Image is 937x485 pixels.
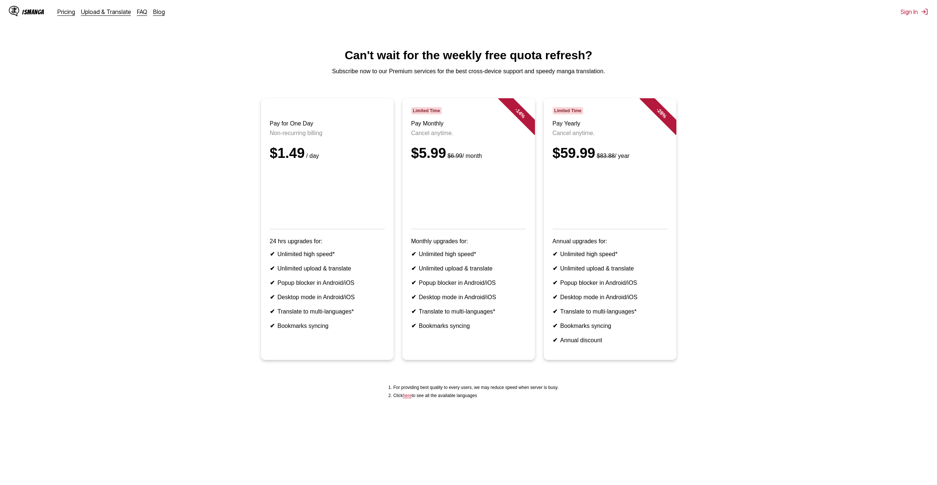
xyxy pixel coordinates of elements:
span: Limited Time [553,107,583,114]
img: IsManga Logo [9,6,19,16]
li: Popup blocker in Android/iOS [553,279,667,286]
li: For providing best quality to every users, we may reduce speed when server is busy. [393,385,559,390]
a: Pricing [57,8,75,15]
li: Translate to multi-languages* [553,308,667,315]
li: Desktop mode in Android/iOS [411,294,526,301]
li: Desktop mode in Android/iOS [553,294,667,301]
a: Blog [153,8,165,15]
h3: Pay for One Day [270,120,385,127]
p: Cancel anytime. [553,130,667,137]
li: Click to see all the available languages [393,393,559,398]
b: ✔ [270,323,275,329]
b: ✔ [553,280,557,286]
div: - 28 % [639,91,683,135]
a: Available languages [403,393,412,398]
li: Unlimited upload & translate [553,265,667,272]
li: Bookmarks syncing [270,322,385,329]
li: Bookmarks syncing [553,322,667,329]
img: Sign out [921,8,928,15]
h3: Pay Yearly [553,120,667,127]
p: Annual upgrades for: [553,238,667,245]
div: $5.99 [411,145,526,161]
s: $6.99 [448,153,462,159]
p: Monthly upgrades for: [411,238,526,245]
div: $59.99 [553,145,667,161]
div: - 14 % [498,91,542,135]
b: ✔ [270,280,275,286]
div: $1.49 [270,145,385,161]
b: ✔ [270,265,275,272]
h3: Pay Monthly [411,120,526,127]
b: ✔ [411,265,416,272]
b: ✔ [411,323,416,329]
li: Popup blocker in Android/iOS [270,279,385,286]
li: Annual discount [553,337,667,344]
b: ✔ [270,308,275,315]
h1: Can't wait for the weekly free quota refresh? [6,49,931,62]
li: Unlimited high speed* [270,251,385,258]
li: Desktop mode in Android/iOS [270,294,385,301]
a: Upload & Translate [81,8,131,15]
div: IsManga [22,8,44,15]
small: / year [595,153,630,159]
li: Unlimited high speed* [553,251,667,258]
b: ✔ [411,308,416,315]
b: ✔ [553,251,557,257]
a: IsManga LogoIsManga [9,6,57,18]
p: Subscribe now to our Premium services for the best cross-device support and speedy manga translat... [6,68,931,75]
b: ✔ [553,323,557,329]
p: Non-recurring billing [270,130,385,137]
small: / month [446,153,482,159]
small: / day [305,153,319,159]
b: ✔ [553,294,557,300]
b: ✔ [553,337,557,343]
iframe: PayPal [411,170,526,219]
iframe: PayPal [270,170,385,219]
iframe: PayPal [553,170,667,219]
b: ✔ [411,280,416,286]
button: Sign In [901,8,928,15]
a: FAQ [137,8,147,15]
b: ✔ [411,294,416,300]
li: Bookmarks syncing [411,322,526,329]
b: ✔ [553,265,557,272]
b: ✔ [270,294,275,300]
b: ✔ [553,308,557,315]
li: Unlimited upload & translate [411,265,526,272]
li: Translate to multi-languages* [411,308,526,315]
p: 24 hrs upgrades for: [270,238,385,245]
li: Popup blocker in Android/iOS [411,279,526,286]
li: Unlimited high speed* [411,251,526,258]
li: Unlimited upload & translate [270,265,385,272]
b: ✔ [411,251,416,257]
b: ✔ [270,251,275,257]
p: Cancel anytime. [411,130,526,137]
span: Limited Time [411,107,442,114]
li: Translate to multi-languages* [270,308,385,315]
s: $83.88 [597,153,615,159]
